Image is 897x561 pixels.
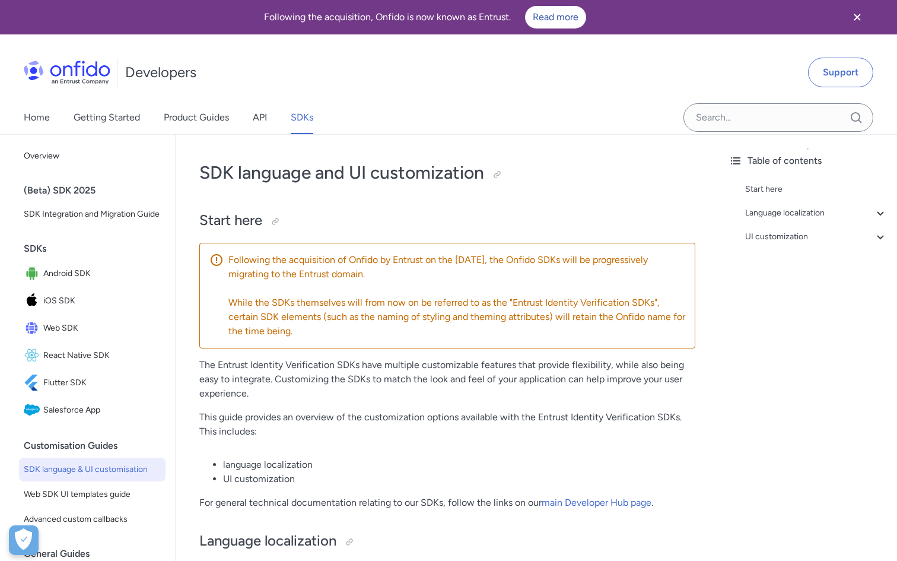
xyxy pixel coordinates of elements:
p: This guide provides an overview of the customization options available with the Entrust Identity ... [199,410,695,439]
span: SDK language & UI customisation [24,462,161,477]
a: Overview [19,144,166,168]
h2: Start here [199,211,695,231]
button: Open Preferences [9,525,39,555]
div: SDKs [24,237,170,261]
span: React Native SDK [43,347,161,364]
a: IconReact Native SDKReact Native SDK [19,343,166,369]
a: Read more [525,6,586,28]
p: Following the acquisition of Onfido by Entrust on the [DATE], the Onfido SDKs will be progressive... [228,253,685,281]
span: Web SDK UI templates guide [24,487,161,502]
h2: Language localization [199,531,695,552]
img: Onfido Logo [24,61,110,84]
h1: Developers [125,63,196,82]
a: main Developer Hub page [542,497,651,508]
span: Salesforce App [43,402,161,419]
p: For general technical documentation relating to our SDKs, follow the links on our . [199,496,695,510]
a: IconiOS SDKiOS SDK [19,288,166,314]
input: Onfido search input field [683,103,873,132]
a: UI customization [745,230,888,244]
img: IconWeb SDK [24,320,43,337]
a: SDK language & UI customisation [19,458,166,481]
a: SDK Integration and Migration Guide [19,202,166,226]
a: SDKs [291,101,313,134]
a: Getting Started [74,101,140,134]
a: Product Guides [164,101,229,134]
a: API [253,101,267,134]
img: IconiOS SDK [24,293,43,309]
p: While the SDKs themselves will from now on be referred to as the "Entrust Identity Verification S... [228,296,685,338]
svg: Close banner [850,10,864,24]
a: Web SDK UI templates guide [19,483,166,506]
a: Support [808,58,873,87]
a: Language localization [745,206,888,220]
a: IconAndroid SDKAndroid SDK [19,261,166,287]
button: Close banner [835,2,879,32]
div: Table of contents [729,154,888,168]
p: The Entrust Identity Verification SDKs have multiple customizable features that provide flexibili... [199,358,695,401]
img: IconFlutter SDK [24,375,43,391]
span: Advanced custom callbacks [24,512,161,527]
span: SDK Integration and Migration Guide [24,207,161,221]
div: Customisation Guides [24,434,170,458]
img: IconReact Native SDK [24,347,43,364]
span: Overview [24,149,161,163]
li: language localization [223,458,695,472]
a: Home [24,101,50,134]
a: IconFlutter SDKFlutter SDK [19,370,166,396]
span: Android SDK [43,265,161,282]
h1: SDK language and UI customization [199,161,695,185]
div: Cookie Preferences [9,525,39,555]
a: Advanced custom callbacks [19,508,166,531]
div: (Beta) SDK 2025 [24,179,170,202]
a: Start here [745,182,888,196]
img: IconSalesforce App [24,402,43,419]
span: Flutter SDK [43,375,161,391]
span: Web SDK [43,320,161,337]
div: Following the acquisition, Onfido is now known as Entrust. [14,6,835,28]
img: IconAndroid SDK [24,265,43,282]
a: IconSalesforce AppSalesforce App [19,397,166,423]
span: iOS SDK [43,293,161,309]
li: UI customization [223,472,695,486]
a: IconWeb SDKWeb SDK [19,315,166,341]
